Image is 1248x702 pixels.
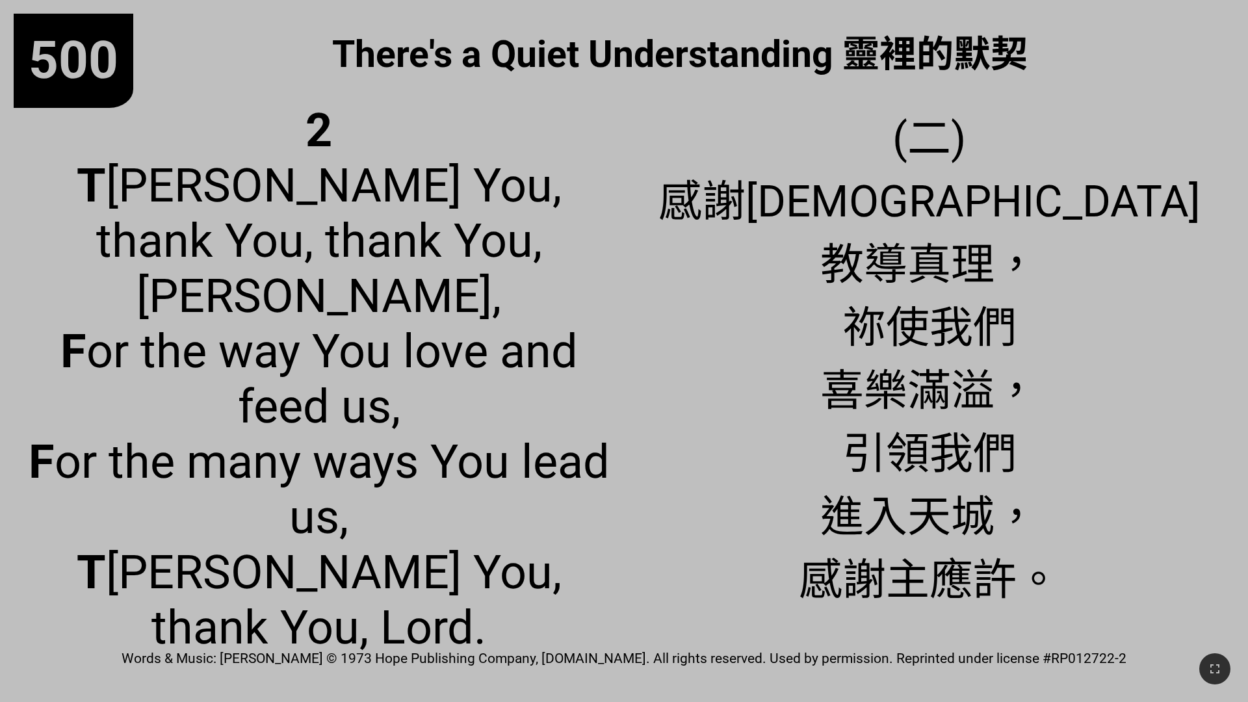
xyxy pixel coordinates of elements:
[60,324,86,379] b: F
[29,434,55,489] b: F
[28,103,610,655] span: [PERSON_NAME] You, thank You, thank You, [PERSON_NAME], or the way You love and feed us, or the m...
[77,545,106,600] b: T
[658,103,1201,607] span: (二) 感謝[DEMOGRAPHIC_DATA] 教導真理， 祢使我們 喜樂滿溢， 引領我們 進入天城， 感謝主應許。
[29,30,118,91] span: 500
[305,103,332,158] b: 2
[332,24,1028,77] span: There's a Quiet Understanding 靈裡的默契
[77,158,106,213] b: T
